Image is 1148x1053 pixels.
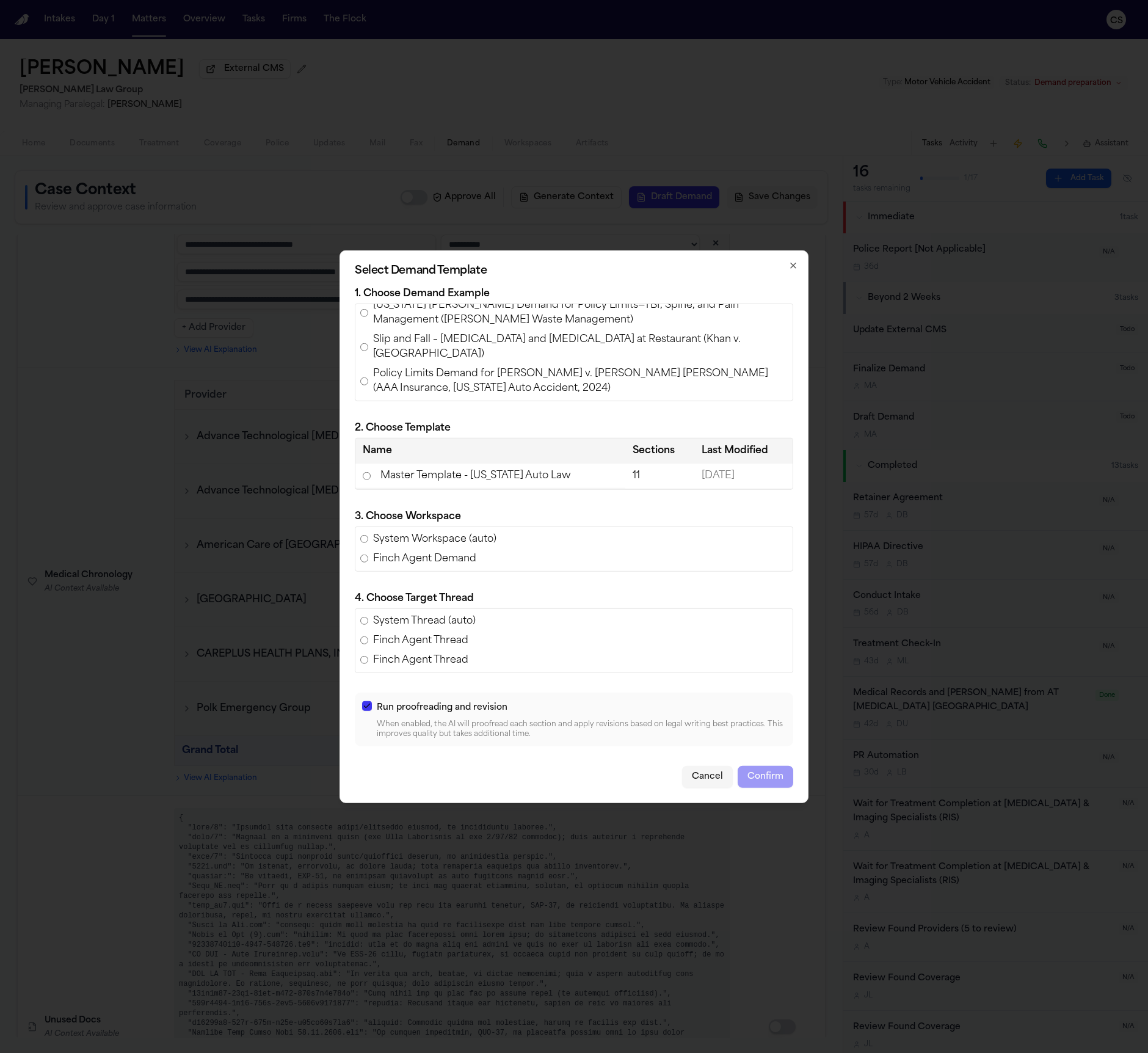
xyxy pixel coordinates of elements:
th: Last Modified [694,439,793,464]
th: Name [355,439,625,464]
p: 4. Choose Target Thread [355,591,793,605]
span: System Thread (auto) [373,613,476,628]
span: Finch Agent Demand [373,551,476,566]
p: 2. Choose Template [355,421,793,435]
input: [US_STATE] [PERSON_NAME] Demand for Policy Limits—TBI, Spine, and Pain Management ([PERSON_NAME] ... [360,308,368,316]
td: Master Template - [US_STATE] Auto Law [355,464,625,489]
input: Policy Limits Demand for [PERSON_NAME] v. [PERSON_NAME] [PERSON_NAME] (AAA Insurance, [US_STATE] ... [360,377,368,385]
input: Slip and Fall – [MEDICAL_DATA] and [MEDICAL_DATA] at Restaurant (Khan v. [GEOGRAPHIC_DATA]) [360,343,368,351]
th: Sections [625,439,694,464]
span: [US_STATE] [PERSON_NAME] Demand for Policy Limits—TBI, Spine, and Pain Management ([PERSON_NAME] ... [373,298,788,327]
span: System Workspace (auto) [373,531,496,546]
h2: Select Demand Template [355,266,793,277]
p: 3. Choose Workspace [355,509,793,523]
td: [DATE] [694,463,793,489]
span: Finch Agent Thread [373,652,468,667]
input: Finch Agent Thread [360,636,368,644]
td: 11 [625,463,694,489]
p: 1. Choose Demand Example [355,286,793,301]
p: When enabled, the AI will proofread each section and apply revisions based on legal writing best ... [377,719,786,738]
span: Policy Limits Demand for [PERSON_NAME] v. [PERSON_NAME] [PERSON_NAME] (AAA Insurance, [US_STATE] ... [373,366,788,396]
span: Run proofreading and revision [377,702,507,712]
input: System Thread (auto) [360,617,368,625]
input: Finch Agent Thread [360,656,368,664]
input: System Workspace (auto) [360,535,368,543]
span: Slip and Fall – [MEDICAL_DATA] and [MEDICAL_DATA] at Restaurant (Khan v. [GEOGRAPHIC_DATA]) [373,332,788,362]
input: Finch Agent Demand [360,555,368,563]
button: Cancel [682,765,733,787]
span: Finch Agent Thread [373,633,468,647]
